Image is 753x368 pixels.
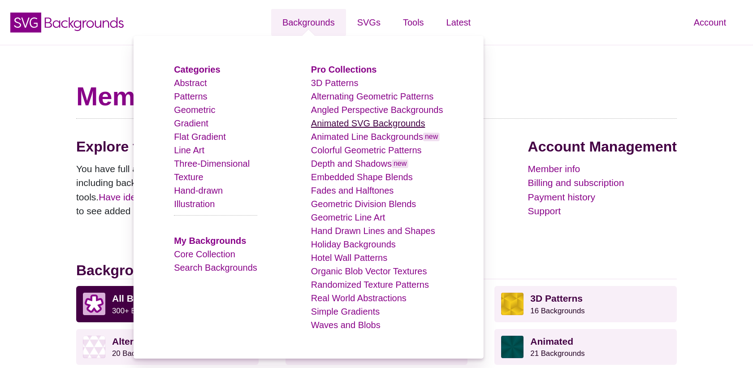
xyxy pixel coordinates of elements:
small: 20 Backgrounds [112,349,166,358]
a: Billing and subscription [528,176,677,190]
a: Waves and Blobs [311,320,381,330]
p: You have full access to the entire library of graphics—including backgrounds, icons, illustration... [76,162,323,218]
h2: Account Management [528,138,677,155]
a: Animated21 Backgrounds [494,329,677,365]
a: Flat Gradient [174,132,226,142]
img: fancy golden cube pattern [501,293,524,315]
a: Embedded Shape Blends [311,172,413,182]
a: Organic Blob Vector Textures [311,266,427,276]
a: My Backgrounds [174,236,246,246]
a: Geometric Division Blends [311,199,416,209]
img: light purple and white alternating triangle pattern [83,336,105,358]
a: All Backgrounds 300+ Backgrounds [76,286,259,322]
img: green rave light effect animated background [501,336,524,358]
a: Three-Dimensional [174,159,250,169]
a: Pro Collections [311,65,377,74]
a: Have ideas or requests? [99,192,201,202]
strong: All Backgrounds [112,293,187,303]
a: Geometric Line Art [311,212,385,222]
span: new [423,133,440,141]
a: Latest [435,9,482,36]
a: Account [683,9,737,36]
a: Simple Gradients [311,307,380,316]
a: Illustration [174,199,215,209]
a: Colorful Geometric Patterns [311,145,422,155]
a: Search Backgrounds [174,263,257,273]
a: 3D Patterns16 Backgrounds [494,286,677,322]
a: Hotel Wall Patterns [311,253,387,263]
a: Geometric [174,105,215,115]
a: Fades and Halftones [311,186,394,195]
small: 16 Backgrounds [530,307,584,315]
a: Holiday Backgrounds [311,239,396,249]
a: Abstract [174,78,207,88]
a: Real World Abstractions [311,293,407,303]
small: 300+ Backgrounds [112,307,175,315]
a: Randomized Texture Patterns [311,280,429,290]
a: Animated Line Backgroundsnew [311,132,440,142]
a: Hand-drawn [174,186,223,195]
a: Texture [174,172,203,182]
a: Patterns [174,91,207,101]
a: Backgrounds [271,9,346,36]
a: Animated SVG Backgrounds [311,118,425,128]
a: Support [528,204,677,218]
strong: 3D Patterns [530,293,583,303]
small: 21 Backgrounds [530,349,584,358]
a: Payment history [528,190,677,204]
a: Gradient [174,118,208,128]
h2: Backgrounds [76,262,677,279]
span: new [392,160,408,168]
a: Core Collection [174,249,235,259]
a: SVGs [346,9,392,36]
strong: Animated [530,336,573,346]
a: Angled Perspective Backgrounds [311,105,443,115]
a: Tools [392,9,435,36]
a: Depth and Shadowsnew [311,159,409,169]
h2: Explore the collection [76,138,323,155]
a: Alternating Geometric Patterns20 Backgrounds [76,329,259,365]
a: 3D Patterns [311,78,359,88]
a: Hand Drawn Lines and Shapes [311,226,435,236]
a: Categories [174,65,220,74]
a: Alternating Geometric Patterns [311,91,433,101]
a: Line Art [174,145,204,155]
a: Member info [528,162,677,176]
h1: Member Dashboard [76,81,677,112]
strong: Alternating Geometric Patterns [112,336,251,346]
